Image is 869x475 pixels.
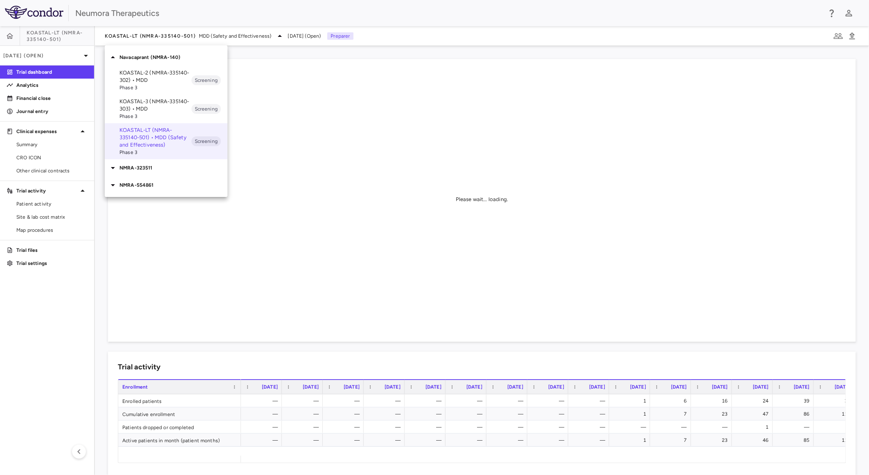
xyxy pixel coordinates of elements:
div: NMRA-323511 [105,159,227,176]
p: NMRA-554861 [119,181,227,189]
span: Screening [191,77,221,84]
div: KOASTAL-3 (NMRA-335140-303) • MDDPhase 3Screening [105,95,227,123]
p: NMRA-323511 [119,164,227,172]
span: Phase 3 [119,113,191,120]
div: KOASTAL-2 (NMRA-335140-302) • MDDPhase 3Screening [105,66,227,95]
p: KOASTAL-LT (NMRA-335140-501) • MDD (Safety and Effectiveness) [119,127,191,149]
p: Navacaprant (NMRA-140) [119,54,227,61]
p: KOASTAL-2 (NMRA-335140-302) • MDD [119,69,191,84]
div: Navacaprant (NMRA-140) [105,49,227,66]
div: KOASTAL-LT (NMRA-335140-501) • MDD (Safety and Effectiveness)Phase 3Screening [105,123,227,159]
span: Phase 3 [119,84,191,91]
span: Phase 3 [119,149,191,156]
span: Screening [191,105,221,113]
div: NMRA-554861 [105,176,227,194]
p: KOASTAL-3 (NMRA-335140-303) • MDD [119,98,191,113]
span: Screening [191,138,221,145]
